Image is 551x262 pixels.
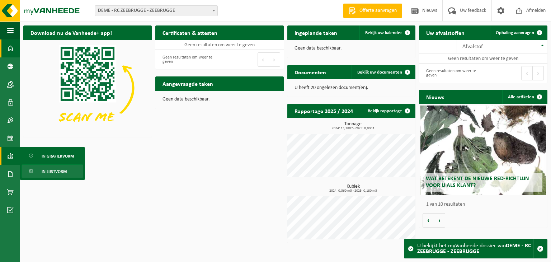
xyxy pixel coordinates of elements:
span: 2024: 13,180 t - 2025: 0,000 t [291,127,416,130]
a: In lijstvorm [22,164,83,178]
button: Vorige [423,213,434,228]
p: 1 van 10 resultaten [426,202,544,207]
a: Ophaling aanvragen [490,25,547,40]
td: Geen resultaten om weer te geven [419,53,547,64]
span: Afvalstof [462,44,483,50]
h3: Kubiek [291,184,416,193]
a: Offerte aanvragen [343,4,402,18]
h2: Aangevraagde taken [155,76,220,90]
a: Wat betekent de nieuwe RED-richtlijn voor u als klant? [420,106,546,195]
h2: Rapportage 2025 / 2024 [287,104,360,118]
div: U bekijkt het myVanheede dossier van [417,239,533,258]
button: Volgende [434,213,445,228]
p: Geen data beschikbaar. [295,46,409,51]
a: In grafiekvorm [22,149,83,163]
a: Alle artikelen [502,90,547,104]
h2: Nieuws [419,90,451,104]
span: In grafiekvorm [42,149,74,163]
a: Bekijk uw kalender [359,25,415,40]
button: Previous [258,52,269,67]
span: DEME - RC ZEEBRUGGE - ZEEBRUGGE [95,6,217,16]
td: Geen resultaten om weer te geven [155,40,284,50]
h2: Download nu de Vanheede+ app! [23,25,119,39]
span: Bekijk uw documenten [357,70,402,75]
span: In lijstvorm [42,165,67,178]
span: 2024: 0,360 m3 - 2025: 0,180 m3 [291,189,416,193]
span: Wat betekent de nieuwe RED-richtlijn voor u als klant? [426,176,529,188]
button: Next [533,66,544,80]
div: Geen resultaten om weer te geven [423,65,480,81]
button: Previous [521,66,533,80]
span: DEME - RC ZEEBRUGGE - ZEEBRUGGE [95,5,218,16]
img: Download de VHEPlus App [23,40,152,136]
button: Next [269,52,280,67]
a: Bekijk uw documenten [352,65,415,79]
span: Bekijk uw kalender [365,31,402,35]
div: Geen resultaten om weer te geven [159,52,216,67]
h2: Documenten [287,65,333,79]
h2: Certificaten & attesten [155,25,225,39]
span: Offerte aanvragen [358,7,399,14]
p: Geen data beschikbaar. [163,97,277,102]
h2: Uw afvalstoffen [419,25,472,39]
h2: Ingeplande taken [287,25,344,39]
a: Bekijk rapportage [362,104,415,118]
span: Ophaling aanvragen [496,31,534,35]
h3: Tonnage [291,122,416,130]
strong: DEME - RC ZEEBRUGGE - ZEEBRUGGE [417,243,531,254]
p: U heeft 20 ongelezen document(en). [295,85,409,90]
